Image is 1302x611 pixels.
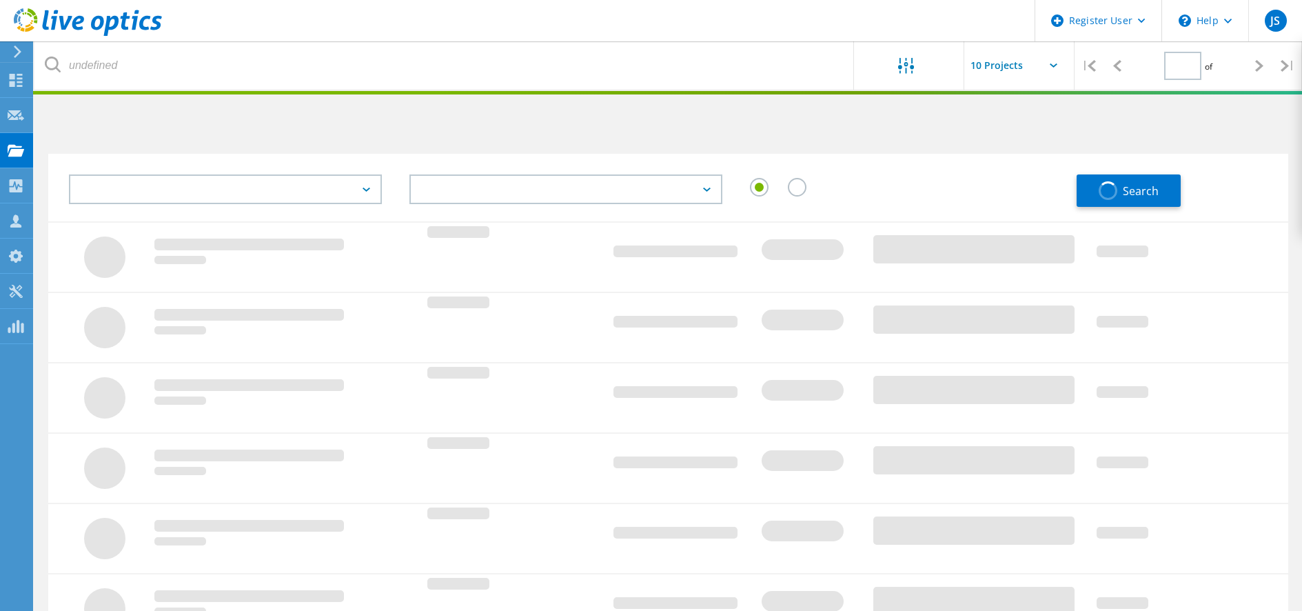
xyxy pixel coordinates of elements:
a: Live Optics Dashboard [14,29,162,39]
div: | [1274,41,1302,90]
div: | [1075,41,1103,90]
span: Search [1123,183,1159,199]
span: JS [1270,15,1280,26]
input: undefined [34,41,855,90]
svg: \n [1179,14,1191,27]
span: of [1205,61,1212,72]
button: Search [1077,174,1181,207]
